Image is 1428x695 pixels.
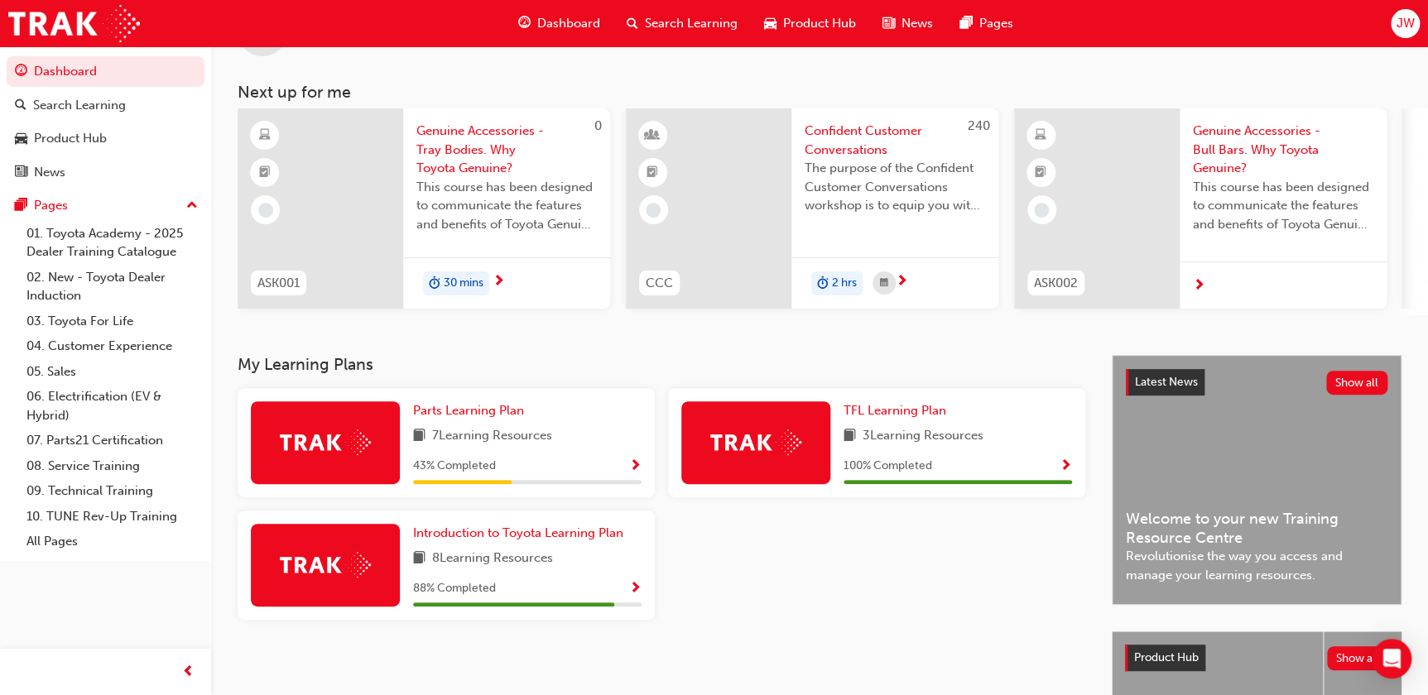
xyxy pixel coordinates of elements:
[413,457,496,476] span: 43 % Completed
[844,457,932,476] span: 100 % Completed
[413,549,426,569] span: book-icon
[1035,162,1046,184] span: booktick-icon
[211,83,1428,102] h3: Next up for me
[20,504,204,530] a: 10. TUNE Rev-Up Training
[844,401,953,420] a: TFL Learning Plan
[1126,547,1387,584] span: Revolutionise the way you access and manage your learning resources.
[959,13,972,34] span: pages-icon
[645,14,738,33] span: Search Learning
[20,309,204,334] a: 03. Toyota For Life
[629,578,642,599] button: Show Progress
[493,275,505,290] span: next-icon
[15,65,27,79] span: guage-icon
[15,132,27,146] span: car-icon
[946,7,1026,41] a: pages-iconPages
[15,199,27,213] span: pages-icon
[629,456,642,477] button: Show Progress
[646,203,661,218] span: learningRecordVerb_NONE-icon
[1126,510,1387,547] span: Welcome to your new Training Resource Centre
[20,384,204,428] a: 06. Electrification (EV & Hybrid)
[238,355,1085,374] h3: My Learning Plans
[7,190,204,221] button: Pages
[537,14,600,33] span: Dashboard
[1134,650,1199,664] span: Product Hub
[259,125,271,146] span: learningResourceType_ELEARNING-icon
[968,118,990,133] span: 240
[1125,645,1388,671] a: Product HubShow all
[1034,274,1078,293] span: ASK002
[1391,9,1420,38] button: JW
[280,552,371,578] img: Trak
[7,157,204,188] a: News
[627,13,638,34] span: search-icon
[1193,178,1373,234] span: This course has been designed to communicate the features and benefits of Toyota Genuine Bull Bar...
[1034,203,1049,218] span: learningRecordVerb_NONE-icon
[863,426,983,447] span: 3 Learning Resources
[646,274,673,293] span: CCC
[1193,279,1205,294] span: next-icon
[1327,646,1389,670] button: Show all
[978,14,1012,33] span: Pages
[1112,355,1402,605] a: Latest NewsShow allWelcome to your new Training Resource CentreRevolutionise the way you access a...
[238,108,610,309] a: 0ASK001Genuine Accessories - Tray Bodies. Why Toyota Genuine?This course has been designed to com...
[629,582,642,597] span: Show Progress
[626,108,998,309] a: 240CCCConfident Customer ConversationsThe purpose of the Confident Customer Conversations worksho...
[7,123,204,154] a: Product Hub
[844,426,856,447] span: book-icon
[444,274,483,293] span: 30 mins
[34,129,107,148] div: Product Hub
[413,579,496,598] span: 88 % Completed
[1014,108,1387,309] a: ASK002Genuine Accessories - Bull Bars. Why Toyota Genuine?This course has been designed to commun...
[432,549,553,569] span: 8 Learning Resources
[413,401,531,420] a: Parts Learning Plan
[1135,375,1198,389] span: Latest News
[710,429,801,455] img: Trak
[259,162,271,184] span: booktick-icon
[8,5,140,42] img: Trak
[805,159,985,215] span: The purpose of the Confident Customer Conversations workshop is to equip you with tools to commun...
[280,429,371,455] img: Trak
[432,426,552,447] span: 7 Learning Resources
[1326,371,1388,395] button: Show all
[1060,456,1072,477] button: Show Progress
[15,165,27,180] span: news-icon
[416,178,597,234] span: This course has been designed to communicate the features and benefits of Toyota Genuine Tray Bod...
[832,274,857,293] span: 2 hrs
[1193,122,1373,178] span: Genuine Accessories - Bull Bars. Why Toyota Genuine?
[880,273,888,294] span: calendar-icon
[20,428,204,453] a: 07. Parts21 Certification
[20,478,204,504] a: 09. Technical Training
[258,203,273,218] span: learningRecordVerb_NONE-icon
[20,359,204,385] a: 05. Sales
[416,122,597,178] span: Genuine Accessories - Tray Bodies. Why Toyota Genuine?
[429,273,440,295] span: duration-icon
[1396,14,1414,33] span: JW
[34,163,65,182] div: News
[20,333,204,359] a: 04. Customer Experience
[20,529,204,554] a: All Pages
[518,13,531,34] span: guage-icon
[257,274,300,293] span: ASK001
[413,426,426,447] span: book-icon
[805,122,985,159] span: Confident Customer Conversations
[413,403,524,418] span: Parts Learning Plan
[1372,639,1411,678] div: Open Intercom Messenger
[647,162,658,184] span: booktick-icon
[1060,459,1072,474] span: Show Progress
[1126,369,1387,395] a: Latest NewsShow all
[764,13,777,34] span: car-icon
[15,98,26,113] span: search-icon
[896,275,908,290] span: next-icon
[186,195,198,217] span: up-icon
[751,7,869,41] a: car-iconProduct Hub
[20,265,204,309] a: 02. New - Toyota Dealer Induction
[20,453,204,479] a: 08. Service Training
[7,90,204,121] a: Search Learning
[7,53,204,190] button: DashboardSearch LearningProduct HubNews
[882,13,895,34] span: news-icon
[902,14,933,33] span: News
[817,273,829,295] span: duration-icon
[844,403,946,418] span: TFL Learning Plan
